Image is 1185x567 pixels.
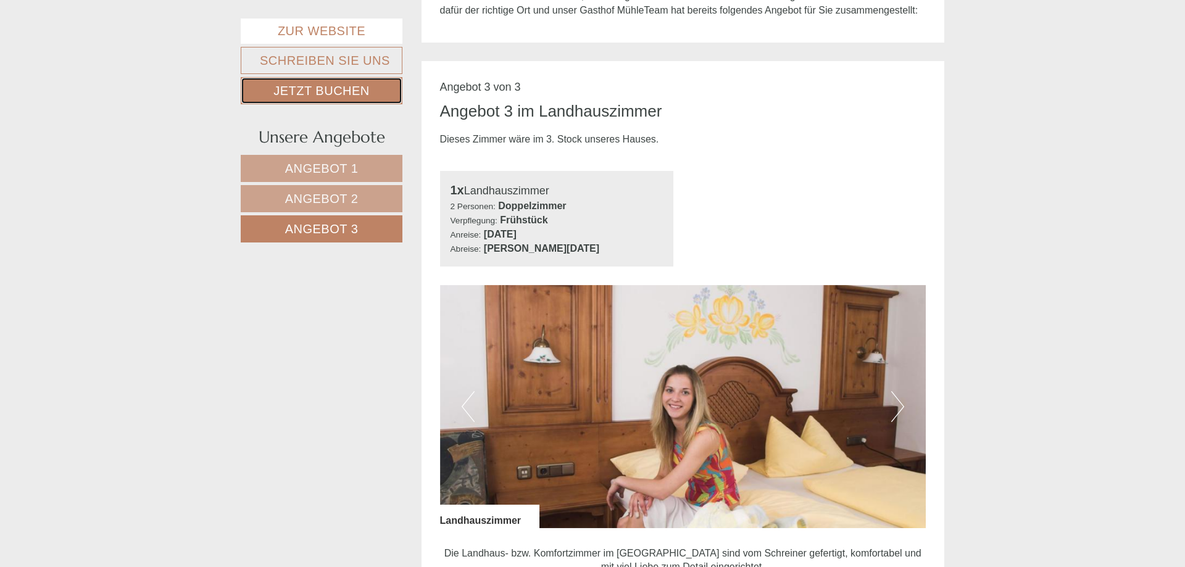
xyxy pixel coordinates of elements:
span: Angebot 1 [285,162,359,175]
img: image [440,285,926,528]
div: Landhauszimmer [451,181,663,199]
small: Abreise: [451,244,481,254]
span: Angebot 2 [285,192,359,205]
a: Zur Website [241,19,402,44]
b: [PERSON_NAME][DATE] [484,243,599,254]
span: Angebot 3 [285,222,359,236]
a: Schreiben Sie uns [241,47,402,74]
button: Previous [462,391,475,422]
div: Angebot 3 im Landhauszimmer [440,100,662,123]
small: Anreise: [451,230,481,239]
b: 1x [451,183,464,197]
div: Landhauszimmer [440,505,540,528]
b: Frühstück [500,215,547,225]
button: Next [891,391,904,422]
b: Doppelzimmer [498,201,566,211]
small: Verpflegung: [451,216,497,225]
a: Jetzt buchen [241,77,402,104]
div: Unsere Angebote [241,126,402,149]
b: [DATE] [484,229,517,239]
span: Angebot 3 von 3 [440,81,521,93]
small: 2 Personen: [451,202,496,211]
p: Dieses Zimmer wäre im 3. Stock unseres Hauses. [440,133,926,147]
span: Team hat bereits folgendes Angebot für Sie zusammengestellt: [644,5,918,15]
